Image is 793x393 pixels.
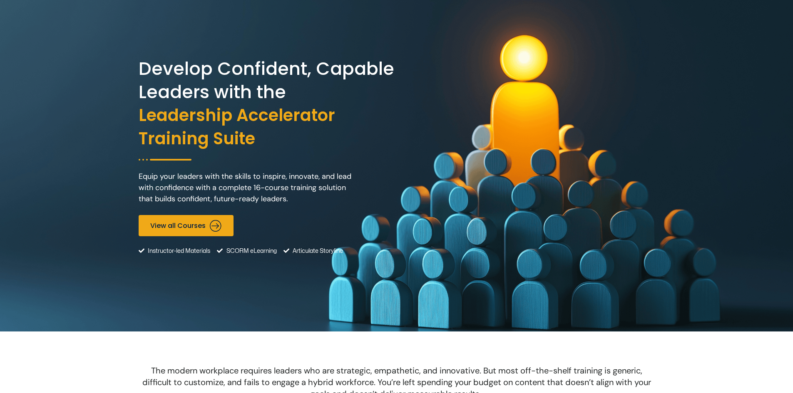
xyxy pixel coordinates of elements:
span: Instructor-led Materials [146,240,210,262]
h2: Develop Confident, Capable Leaders with the [139,57,395,151]
a: View all Courses [139,215,234,236]
span: Leadership Accelerator Training Suite [139,104,395,151]
span: SCORM eLearning [224,240,277,262]
p: Equip your leaders with the skills to inspire, innovate, and lead with confidence with a complete... [139,171,358,205]
span: Articulate Storyline [291,240,343,262]
span: View all Courses [150,222,206,230]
